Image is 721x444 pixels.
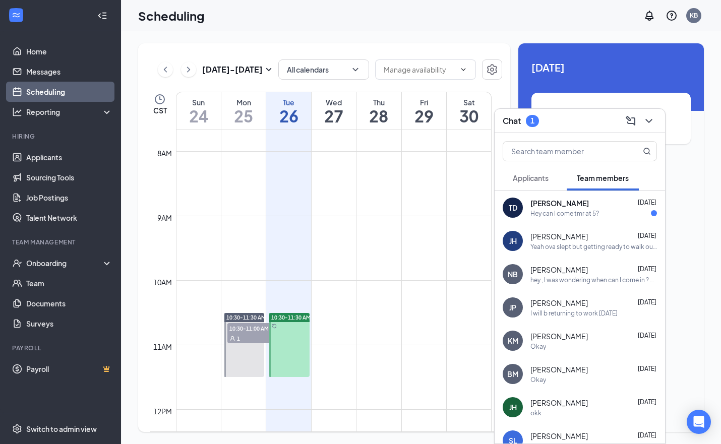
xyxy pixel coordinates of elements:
[221,97,266,107] div: Mon
[687,410,711,434] div: Open Intercom Messenger
[508,269,518,279] div: NB
[26,41,112,61] a: Home
[12,344,110,352] div: Payroll
[155,148,174,159] div: 8am
[158,62,173,77] button: ChevronLeft
[530,198,589,208] span: [PERSON_NAME]
[12,258,22,268] svg: UserCheck
[154,93,166,105] svg: Clock
[638,298,656,306] span: [DATE]
[509,402,517,412] div: JH
[12,132,110,141] div: Hiring
[507,369,518,379] div: BM
[26,313,112,334] a: Surveys
[530,298,588,308] span: [PERSON_NAME]
[447,107,491,124] h1: 30
[530,265,588,275] span: [PERSON_NAME]
[530,409,542,417] div: okk
[26,82,112,102] a: Scheduling
[530,231,588,241] span: [PERSON_NAME]
[266,107,311,124] h1: 26
[530,309,618,318] div: I will b returning to work [DATE]
[447,92,491,130] a: August 30, 2025
[509,302,516,312] div: JP
[638,365,656,372] span: [DATE]
[643,147,651,155] svg: MagnifyingGlass
[530,242,657,251] div: Yeah ova slept but getting ready to walk out the door
[11,10,21,20] svg: WorkstreamLogo
[221,107,266,124] h1: 25
[312,92,356,130] a: August 27, 2025
[138,7,205,24] h1: Scheduling
[97,11,107,21] svg: Collapse
[530,331,588,341] span: [PERSON_NAME]
[641,113,657,129] button: ChevronDown
[12,424,22,434] svg: Settings
[278,59,369,80] button: All calendarsChevronDown
[155,212,174,223] div: 9am
[530,209,599,218] div: Hey can I come tmr at 5?
[160,64,170,76] svg: ChevronLeft
[530,276,657,284] div: hey , I was wondering when can I come in ? can you guys put me on the schedule to come in [DATE] ...
[272,324,277,329] svg: Sync
[237,335,240,342] span: 1
[503,142,623,161] input: Search team member
[666,10,678,22] svg: QuestionInfo
[266,92,311,130] a: August 26, 2025
[531,59,691,75] span: [DATE]
[26,273,112,293] a: Team
[26,61,112,82] a: Messages
[312,107,356,124] h1: 27
[530,342,546,351] div: Okay
[271,314,311,321] span: 10:30-11:30 AM
[530,116,534,125] div: 1
[26,167,112,187] a: Sourcing Tools
[530,375,546,384] div: Okay
[26,107,113,117] div: Reporting
[151,277,174,288] div: 10am
[577,173,629,182] span: Team members
[176,92,221,130] a: August 24, 2025
[26,208,112,228] a: Talent Network
[229,336,235,342] svg: User
[26,424,97,434] div: Switch to admin view
[263,64,275,76] svg: SmallChevronDown
[26,147,112,167] a: Applicants
[638,232,656,239] span: [DATE]
[221,92,266,130] a: August 25, 2025
[503,115,521,126] h3: Chat
[350,65,360,75] svg: ChevronDown
[153,105,167,115] span: CST
[509,236,517,246] div: JH
[638,332,656,339] span: [DATE]
[508,336,518,346] div: KM
[184,64,194,76] svg: ChevronRight
[530,364,588,374] span: [PERSON_NAME]
[530,431,588,441] span: [PERSON_NAME]
[226,314,266,321] span: 10:30-11:30 AM
[509,203,517,213] div: TD
[459,66,467,74] svg: ChevronDown
[312,97,356,107] div: Wed
[482,59,502,80] button: Settings
[530,398,588,408] span: [PERSON_NAME]
[486,64,498,76] svg: Settings
[513,173,549,182] span: Applicants
[176,97,221,107] div: Sun
[402,107,446,124] h1: 29
[26,359,112,379] a: PayrollCrown
[26,293,112,313] a: Documents
[402,92,446,130] a: August 29, 2025
[26,258,104,268] div: Onboarding
[356,92,401,130] a: August 28, 2025
[202,64,263,75] h3: [DATE] - [DATE]
[625,115,637,127] svg: ComposeMessage
[176,107,221,124] h1: 24
[402,97,446,107] div: Fri
[356,107,401,124] h1: 28
[356,97,401,107] div: Thu
[12,238,110,246] div: Team Management
[151,406,174,417] div: 12pm
[638,431,656,439] span: [DATE]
